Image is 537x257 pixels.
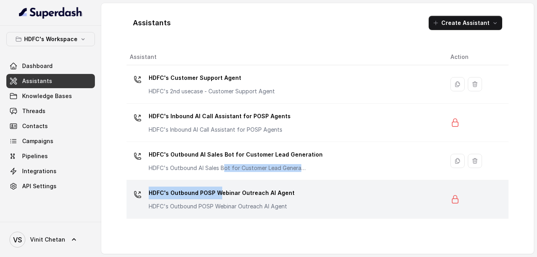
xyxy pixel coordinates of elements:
[149,164,307,172] p: HDFC's Outbound AI Sales Bot for Customer Lead Generation
[22,107,45,115] span: Threads
[22,152,48,160] span: Pipelines
[30,236,65,244] span: Vinit Chetan
[22,122,48,130] span: Contacts
[6,89,95,103] a: Knowledge Bases
[19,6,83,19] img: light.svg
[6,179,95,193] a: API Settings
[149,126,291,134] p: HDFC's Inbound AI Call Assistant for POSP Agents
[429,16,502,30] button: Create Assistant
[149,72,275,84] p: HDFC's Customer Support Agent
[22,182,57,190] span: API Settings
[22,167,57,175] span: Integrations
[444,49,509,65] th: Action
[149,110,291,123] p: HDFC's Inbound AI Call Assistant for POSP Agents
[22,137,53,145] span: Campaigns
[13,236,22,244] text: VS
[6,134,95,148] a: Campaigns
[149,87,275,95] p: HDFC's 2nd usecase - Customer Support Agent
[6,229,95,251] a: Vinit Chetan
[149,187,295,199] p: HDFC's Outbound POSP Webinar Outreach AI Agent
[22,92,72,100] span: Knowledge Bases
[22,77,52,85] span: Assistants
[127,49,444,65] th: Assistant
[6,74,95,88] a: Assistants
[149,148,323,161] p: HDFC's Outbound AI Sales Bot for Customer Lead Generation
[6,59,95,73] a: Dashboard
[22,62,53,70] span: Dashboard
[24,34,78,44] p: HDFC's Workspace
[6,32,95,46] button: HDFC's Workspace
[6,149,95,163] a: Pipelines
[6,164,95,178] a: Integrations
[6,104,95,118] a: Threads
[133,17,171,29] h1: Assistants
[149,202,295,210] p: HDFC's Outbound POSP Webinar Outreach AI Agent
[6,119,95,133] a: Contacts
